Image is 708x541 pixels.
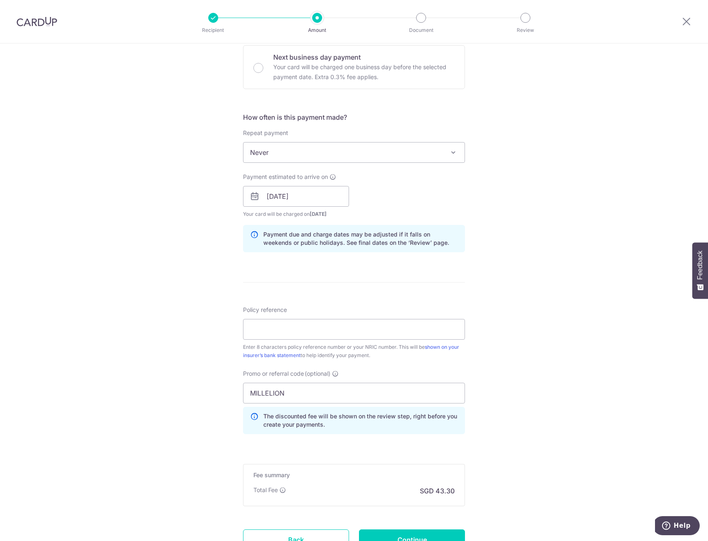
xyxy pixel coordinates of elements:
input: DD / MM / YYYY [243,186,349,207]
label: Repeat payment [243,129,288,137]
label: Policy reference [243,306,287,314]
p: Next business day payment [273,52,455,62]
span: Promo or referral code [243,370,304,378]
p: SGD 43.30 [420,486,455,496]
p: Payment due and charge dates may be adjusted if it falls on weekends or public holidays. See fina... [263,230,458,247]
span: Your card will be charged on [243,210,349,218]
p: Recipient [183,26,244,34]
iframe: Opens a widget where you can find more information [655,516,700,537]
p: The discounted fee will be shown on the review step, right before you create your payments. [263,412,458,429]
p: Your card will be charged one business day before the selected payment date. Extra 0.3% fee applies. [273,62,455,82]
h5: How often is this payment made? [243,112,465,122]
span: Never [243,142,465,162]
span: Payment estimated to arrive on [243,173,328,181]
p: Total Fee [253,486,278,494]
span: Never [243,142,465,163]
span: [DATE] [310,211,327,217]
img: CardUp [17,17,57,27]
p: Document [390,26,452,34]
div: Enter 8 characters policy reference number or your NRIC number. This will be to help identify you... [243,343,465,360]
span: (optional) [305,370,330,378]
p: Review [495,26,556,34]
h5: Fee summary [253,471,455,479]
span: Feedback [696,251,704,280]
button: Feedback - Show survey [692,242,708,299]
p: Amount [287,26,348,34]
